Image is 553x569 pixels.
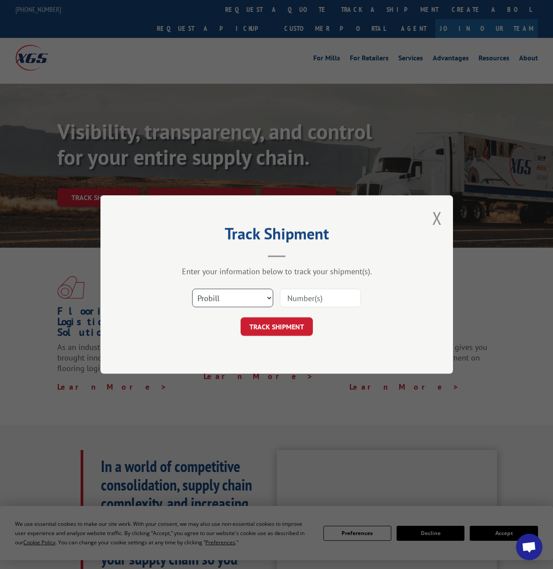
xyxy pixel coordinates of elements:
[280,289,361,307] input: Number(s)
[516,534,542,560] div: Open chat
[145,227,409,244] h2: Track Shipment
[241,317,313,336] button: TRACK SHIPMENT
[145,266,409,276] div: Enter your information below to track your shipment(s).
[432,206,442,230] button: Close modal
